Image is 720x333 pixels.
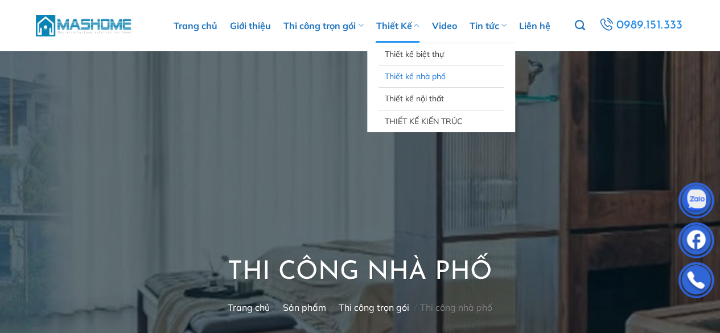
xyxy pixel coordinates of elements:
img: Facebook [679,225,713,259]
a: Thi công trọn gói [283,9,363,43]
a: Trang chủ [174,9,217,43]
a: Tìm kiếm [574,14,585,38]
span: / [414,302,417,313]
a: 0989.151.333 [597,15,684,36]
a: Thi công trọn gói [339,302,409,313]
span: / [331,302,334,313]
span: 0989.151.333 [616,16,683,35]
a: Thiết kế nhà phố [384,65,498,87]
img: Zalo [679,185,713,219]
a: Thiết kế nội thất [384,88,498,109]
img: MasHome – Tổng Thầu Thiết Kế Và Xây Nhà Trọn Gói [36,13,133,38]
a: THIẾT KẾ KIẾN TRÚC [384,110,498,132]
a: Video [432,9,457,43]
span: / [275,302,278,313]
a: Trang chủ [228,302,270,313]
a: Sản phẩm [283,302,326,313]
nav: Thi công nhà phố [228,302,492,313]
a: Thiết Kế [376,9,419,43]
a: Liên hệ [519,9,550,43]
h1: Thi công nhà phố [228,256,492,290]
a: Giới thiệu [230,9,271,43]
a: Tin tức [470,9,507,43]
a: Thiết kế biệt thự [384,43,498,65]
img: Phone [679,265,713,299]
